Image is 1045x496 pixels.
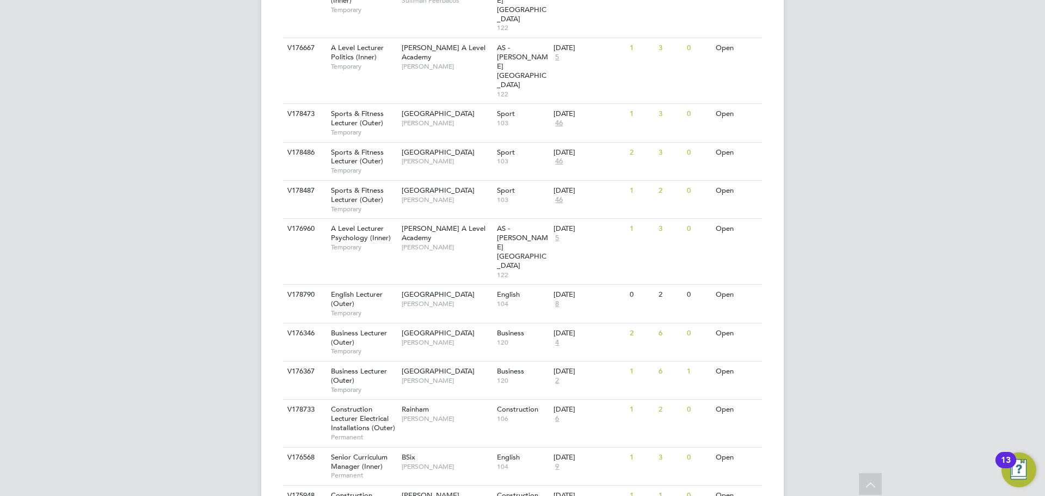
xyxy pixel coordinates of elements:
[656,285,684,305] div: 2
[713,400,760,420] div: Open
[554,329,624,338] div: [DATE]
[402,376,491,385] span: [PERSON_NAME]
[497,43,548,89] span: AS - [PERSON_NAME][GEOGRAPHIC_DATA]
[656,38,684,58] div: 3
[497,338,549,347] span: 120
[402,148,475,157] span: [GEOGRAPHIC_DATA]
[497,224,548,270] span: AS - [PERSON_NAME][GEOGRAPHIC_DATA]
[331,148,384,166] span: Sports & Fitness Lecturer (Outer)
[554,367,624,376] div: [DATE]
[402,119,491,127] span: [PERSON_NAME]
[684,104,712,124] div: 0
[713,323,760,344] div: Open
[331,243,396,252] span: Temporary
[331,452,388,471] span: Senior Curriculum Manager (Inner)
[554,462,561,471] span: 9
[331,128,396,137] span: Temporary
[497,462,549,471] span: 104
[713,219,760,239] div: Open
[402,299,491,308] span: [PERSON_NAME]
[656,143,684,163] div: 3
[402,290,475,299] span: [GEOGRAPHIC_DATA]
[331,62,396,71] span: Temporary
[554,338,561,347] span: 4
[331,433,396,442] span: Permanent
[285,219,323,239] div: V176960
[656,362,684,382] div: 6
[656,219,684,239] div: 3
[331,366,387,385] span: Business Lecturer (Outer)
[554,453,624,462] div: [DATE]
[713,362,760,382] div: Open
[497,186,515,195] span: Sport
[402,414,491,423] span: [PERSON_NAME]
[627,219,655,239] div: 1
[331,328,387,347] span: Business Lecturer (Outer)
[656,104,684,124] div: 3
[497,328,524,338] span: Business
[627,285,655,305] div: 0
[402,462,491,471] span: [PERSON_NAME]
[684,448,712,468] div: 0
[285,448,323,468] div: V176568
[402,43,485,62] span: [PERSON_NAME] A Level Academy
[554,414,561,424] span: 6
[285,285,323,305] div: V178790
[402,195,491,204] span: [PERSON_NAME]
[285,104,323,124] div: V178473
[656,323,684,344] div: 6
[554,157,564,166] span: 46
[497,414,549,423] span: 106
[331,109,384,127] span: Sports & Fitness Lecturer (Outer)
[497,299,549,308] span: 104
[402,338,491,347] span: [PERSON_NAME]
[554,109,624,119] div: [DATE]
[402,366,475,376] span: [GEOGRAPHIC_DATA]
[331,290,383,308] span: English Lecturer (Outer)
[402,405,429,414] span: Rainham
[554,186,624,195] div: [DATE]
[684,38,712,58] div: 0
[684,143,712,163] div: 0
[497,119,549,127] span: 103
[497,148,515,157] span: Sport
[402,328,475,338] span: [GEOGRAPHIC_DATA]
[554,195,564,205] span: 46
[285,38,323,58] div: V176667
[656,181,684,201] div: 2
[554,299,561,309] span: 8
[627,400,655,420] div: 1
[497,109,515,118] span: Sport
[497,23,549,32] span: 122
[713,104,760,124] div: Open
[497,271,549,279] span: 122
[554,234,561,243] span: 5
[331,5,396,14] span: Temporary
[497,157,549,166] span: 103
[331,309,396,317] span: Temporary
[331,347,396,356] span: Temporary
[497,376,549,385] span: 120
[627,448,655,468] div: 1
[285,143,323,163] div: V178486
[684,219,712,239] div: 0
[331,186,384,204] span: Sports & Fitness Lecturer (Outer)
[554,405,624,414] div: [DATE]
[402,224,485,242] span: [PERSON_NAME] A Level Academy
[554,376,561,385] span: 2
[497,405,538,414] span: Construction
[656,448,684,468] div: 3
[627,323,655,344] div: 2
[331,166,396,175] span: Temporary
[554,148,624,157] div: [DATE]
[554,44,624,53] div: [DATE]
[285,181,323,201] div: V178487
[554,53,561,62] span: 5
[713,181,760,201] div: Open
[713,448,760,468] div: Open
[1001,452,1036,487] button: Open Resource Center, 13 new notifications
[331,43,384,62] span: A Level Lecturer Politics (Inner)
[497,366,524,376] span: Business
[627,181,655,201] div: 1
[684,362,712,382] div: 1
